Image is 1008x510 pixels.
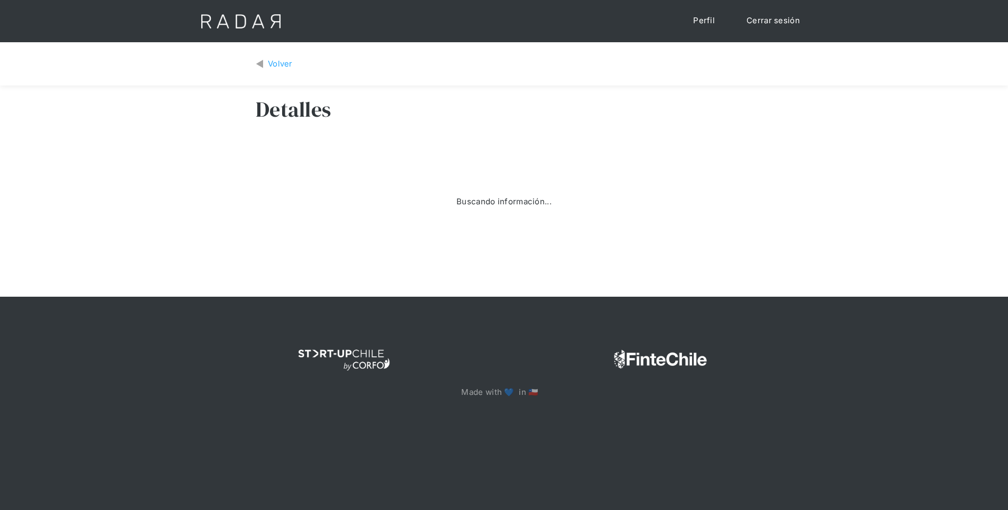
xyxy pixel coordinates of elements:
[456,196,552,208] div: Buscando información...
[256,96,331,122] h3: Detalles
[268,58,293,70] div: Volver
[736,11,810,31] a: Cerrar sesión
[461,386,546,399] p: Made with 💙 in 🇨🇱
[256,58,293,70] a: Volver
[683,11,725,31] a: Perfil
